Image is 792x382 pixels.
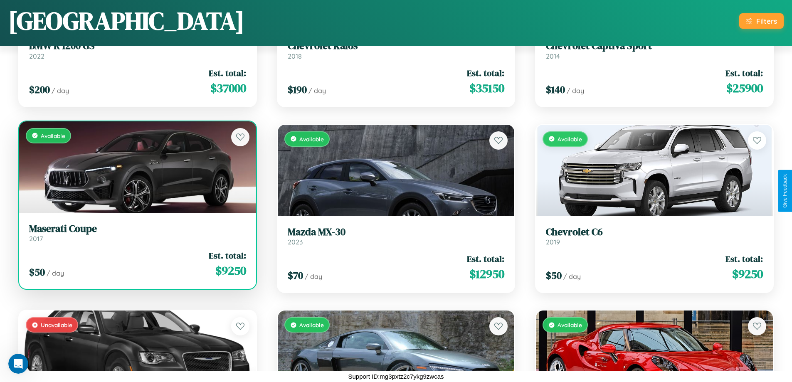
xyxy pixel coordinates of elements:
[29,52,44,60] span: 2022
[210,80,246,96] span: $ 37000
[29,223,246,243] a: Maserati Coupe2017
[732,266,763,282] span: $ 9250
[726,80,763,96] span: $ 25900
[546,226,763,238] h3: Chevrolet C6
[308,86,326,95] span: / day
[756,17,777,25] div: Filters
[782,174,788,208] div: Give Feedback
[288,40,505,60] a: Chevrolet Kalos2018
[469,80,504,96] span: $ 35150
[8,4,244,38] h1: [GEOGRAPHIC_DATA]
[209,249,246,261] span: Est. total:
[29,265,45,279] span: $ 50
[41,132,65,139] span: Available
[29,83,50,96] span: $ 200
[348,371,444,382] p: Support ID: mg3pxtz2c7ykg9zwcas
[288,226,505,238] h3: Mazda MX-30
[563,272,581,281] span: / day
[546,226,763,246] a: Chevrolet C62019
[305,272,322,281] span: / day
[467,253,504,265] span: Est. total:
[546,52,560,60] span: 2014
[288,83,307,96] span: $ 190
[288,226,505,246] a: Mazda MX-302023
[47,269,64,277] span: / day
[725,253,763,265] span: Est. total:
[546,238,560,246] span: 2019
[546,83,565,96] span: $ 140
[567,86,584,95] span: / day
[41,321,72,328] span: Unavailable
[29,223,246,235] h3: Maserati Coupe
[209,67,246,79] span: Est. total:
[467,67,504,79] span: Est. total:
[288,238,303,246] span: 2023
[469,266,504,282] span: $ 12950
[558,321,582,328] span: Available
[739,13,784,29] button: Filters
[288,269,303,282] span: $ 70
[299,321,324,328] span: Available
[546,40,763,60] a: Chevrolet Captiva Sport2014
[288,40,505,52] h3: Chevrolet Kalos
[725,67,763,79] span: Est. total:
[8,354,28,374] iframe: Intercom live chat
[546,40,763,52] h3: Chevrolet Captiva Sport
[215,262,246,279] span: $ 9250
[29,40,246,60] a: BMW R 1200 GS2022
[29,40,246,52] h3: BMW R 1200 GS
[558,136,582,143] span: Available
[52,86,69,95] span: / day
[546,269,562,282] span: $ 50
[288,52,302,60] span: 2018
[299,136,324,143] span: Available
[29,234,43,243] span: 2017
